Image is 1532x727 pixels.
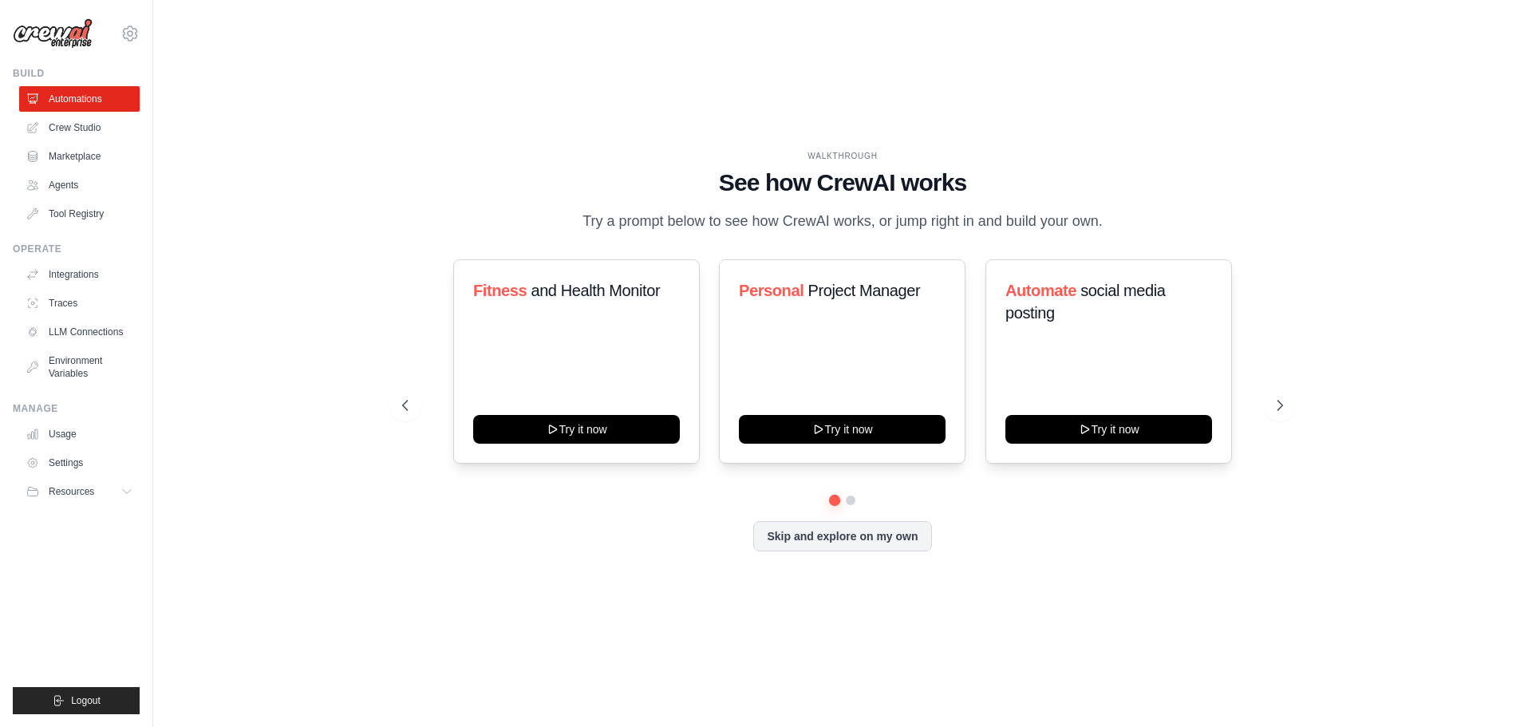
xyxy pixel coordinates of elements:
[71,694,101,707] span: Logout
[19,115,140,140] a: Crew Studio
[574,210,1111,233] p: Try a prompt below to see how CrewAI works, or jump right in and build your own.
[1452,650,1532,727] iframe: Chat Widget
[753,521,931,551] button: Skip and explore on my own
[19,479,140,504] button: Resources
[19,348,140,386] a: Environment Variables
[531,282,660,299] span: and Health Monitor
[473,282,527,299] span: Fitness
[739,415,946,444] button: Try it now
[19,144,140,169] a: Marketplace
[13,687,140,714] button: Logout
[19,262,140,287] a: Integrations
[49,485,94,498] span: Resources
[19,201,140,227] a: Tool Registry
[19,319,140,345] a: LLM Connections
[19,450,140,476] a: Settings
[19,172,140,198] a: Agents
[13,402,140,415] div: Manage
[19,421,140,447] a: Usage
[1005,282,1166,322] span: social media posting
[402,168,1283,197] h1: See how CrewAI works
[473,415,680,444] button: Try it now
[402,150,1283,162] div: WALKTHROUGH
[13,243,140,255] div: Operate
[13,67,140,80] div: Build
[13,18,93,49] img: Logo
[1005,282,1076,299] span: Automate
[808,282,921,299] span: Project Manager
[19,86,140,112] a: Automations
[1005,415,1212,444] button: Try it now
[19,290,140,316] a: Traces
[739,282,804,299] span: Personal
